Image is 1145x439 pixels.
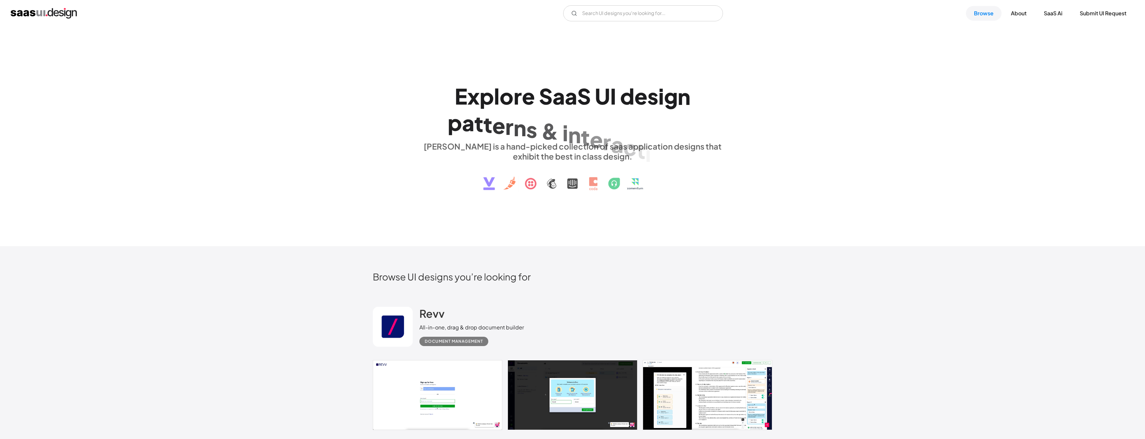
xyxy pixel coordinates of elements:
[419,141,726,161] div: [PERSON_NAME] is a hand-picked collection of saas application designs that exhibit the best in cl...
[448,110,462,135] div: p
[11,8,77,19] a: home
[425,337,483,345] div: Document Management
[514,115,526,141] div: n
[419,83,726,135] h1: Explore SaaS UI design patterns & interactions.
[419,307,445,320] h2: Revv
[505,114,514,139] div: r
[620,83,634,109] div: d
[514,83,522,109] div: r
[1072,6,1134,21] a: Submit UI Request
[577,83,591,109] div: S
[623,135,636,160] div: c
[1036,6,1070,21] a: SaaS Ai
[522,83,535,109] div: e
[568,122,581,148] div: n
[636,138,645,163] div: t
[480,83,494,109] div: p
[373,271,772,282] h2: Browse UI designs you’re looking for
[462,110,474,136] div: a
[565,83,577,109] div: a
[541,118,559,144] div: &
[610,83,616,109] div: I
[678,84,690,109] div: n
[590,127,603,152] div: e
[539,83,553,109] div: S
[563,5,723,21] form: Email Form
[563,120,568,146] div: i
[494,83,500,109] div: l
[419,307,445,323] a: Revv
[483,112,492,137] div: t
[500,83,514,109] div: o
[492,113,505,138] div: e
[645,141,651,166] div: i
[658,83,664,109] div: i
[419,323,524,331] div: All-in-one, drag & drop document builder
[553,83,565,109] div: a
[563,5,723,21] input: Search UI designs you're looking for...
[647,83,658,109] div: s
[472,161,673,196] img: text, icon, saas logo
[455,83,467,109] div: E
[474,111,483,136] div: t
[595,83,610,109] div: U
[603,129,611,155] div: r
[966,6,1002,21] a: Browse
[581,124,590,150] div: t
[1003,6,1034,21] a: About
[664,83,678,109] div: g
[526,117,537,142] div: s
[634,83,647,109] div: e
[467,83,480,109] div: x
[611,132,623,157] div: a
